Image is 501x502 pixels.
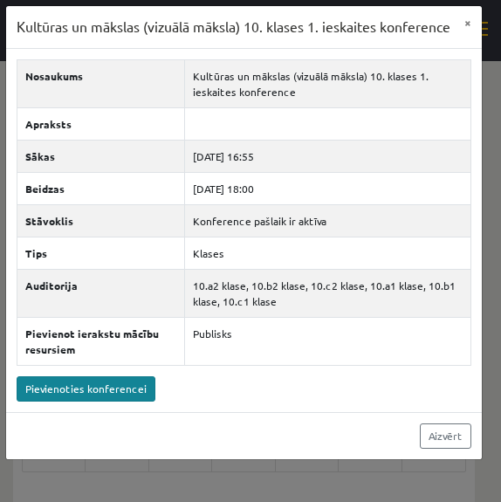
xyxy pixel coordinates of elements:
td: [DATE] 16:55 [184,140,470,172]
a: Pievienoties konferencei [17,376,155,402]
td: Kultūras un mākslas (vizuālā māksla) 10. klases 1. ieskaites konference [184,59,470,107]
th: Tips [17,237,185,269]
td: Konference pašlaik ir aktīva [184,204,470,237]
td: 10.a2 klase, 10.b2 klase, 10.c2 klase, 10.a1 klase, 10.b1 klase, 10.c1 klase [184,269,470,317]
td: Publisks [184,317,470,365]
th: Beidzas [17,172,185,204]
td: Klases [184,237,470,269]
th: Sākas [17,140,185,172]
td: [DATE] 18:00 [184,172,470,204]
a: Aizvērt [420,423,471,449]
h3: Kultūras un mākslas (vizuālā māksla) 10. klases 1. ieskaites konference [17,17,450,38]
th: Nosaukums [17,59,185,107]
th: Apraksts [17,107,185,140]
th: Stāvoklis [17,204,185,237]
button: × [454,6,482,39]
th: Auditorija [17,269,185,317]
th: Pievienot ierakstu mācību resursiem [17,317,185,365]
